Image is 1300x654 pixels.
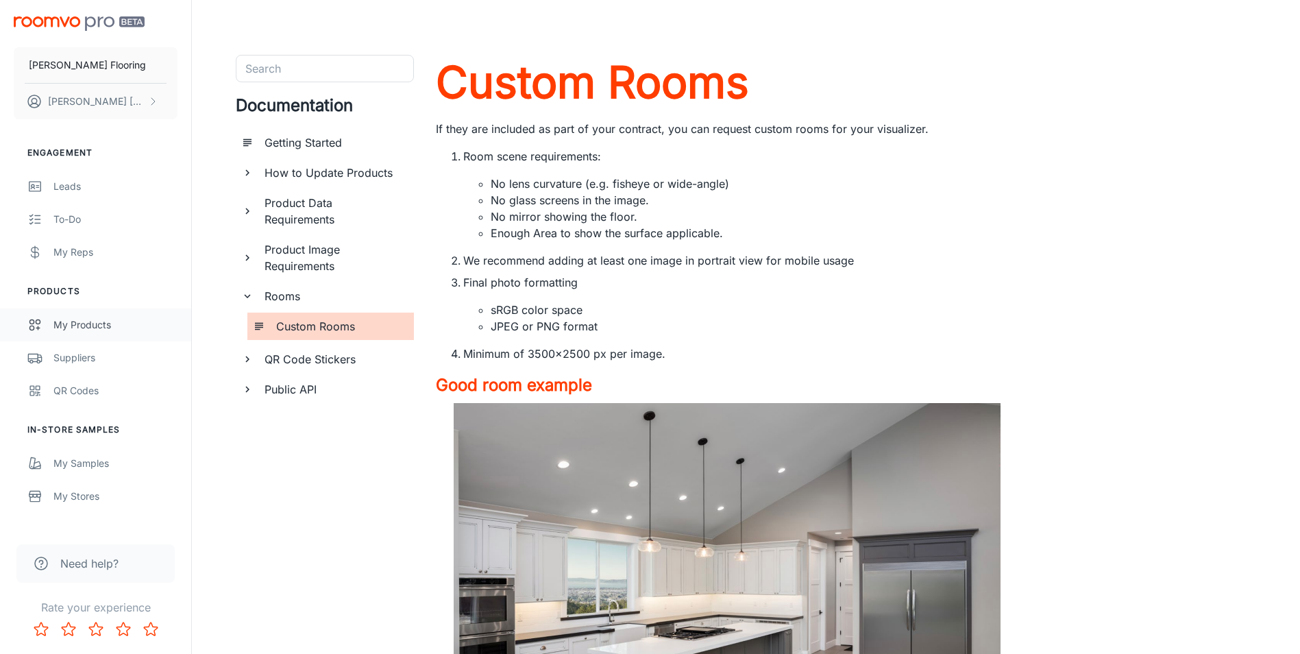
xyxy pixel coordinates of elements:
p: Minimum of 3500x2500 px per image. [463,346,1018,362]
p: Rate your experience [11,599,180,616]
p: [PERSON_NAME] Flooring [29,58,146,73]
a: Good room example [436,373,1018,398]
button: Rate 3 star [82,616,110,643]
div: My Samples [53,456,177,471]
h6: Getting Started [265,134,403,151]
button: Open [406,68,409,71]
ul: documentation page list [236,129,414,403]
img: Roomvo PRO Beta [14,16,145,31]
h6: QR Code Stickers [265,351,403,367]
h6: Product Image Requirements [265,241,403,274]
h6: Product Data Requirements [265,195,403,228]
div: My Stores [53,489,177,504]
h6: How to Update Products [265,165,403,181]
span: Need help? [60,555,119,572]
div: My Products [53,317,177,332]
button: Rate 5 star [137,616,164,643]
p: Final photo formatting [463,274,1018,291]
h4: Documentation [236,93,414,118]
button: [PERSON_NAME] [PERSON_NAME] [14,84,177,119]
li: sRGB color space [491,302,1018,318]
p: We recommend adding at least one image in portrait view for mobile usage [463,252,1018,269]
p: [PERSON_NAME] [PERSON_NAME] [48,94,145,109]
li: Enough Area to show the surface applicable. [491,225,1018,241]
li: No glass screens in the image. [491,192,1018,208]
button: Rate 4 star [110,616,137,643]
a: Custom Rooms [436,55,1018,110]
button: Rate 2 star [55,616,82,643]
p: Room scene requirements: [463,148,1018,165]
h6: Public API [265,381,403,398]
div: Leads [53,179,177,194]
li: JPEG or PNG format [491,318,1018,335]
button: [PERSON_NAME] Flooring [14,47,177,83]
h6: Rooms [265,288,403,304]
div: Suppliers [53,350,177,365]
button: Rate 1 star [27,616,55,643]
div: To-do [53,212,177,227]
p: If they are included as part of your contract, you can request custom rooms for your visualizer. [436,121,1018,137]
div: My Reps [53,245,177,260]
h6: Custom Rooms [276,318,403,335]
li: No mirror showing the floor. [491,208,1018,225]
li: No lens curvature (e.g. fisheye or wide-angle) [491,175,1018,192]
div: QR Codes [53,383,177,398]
